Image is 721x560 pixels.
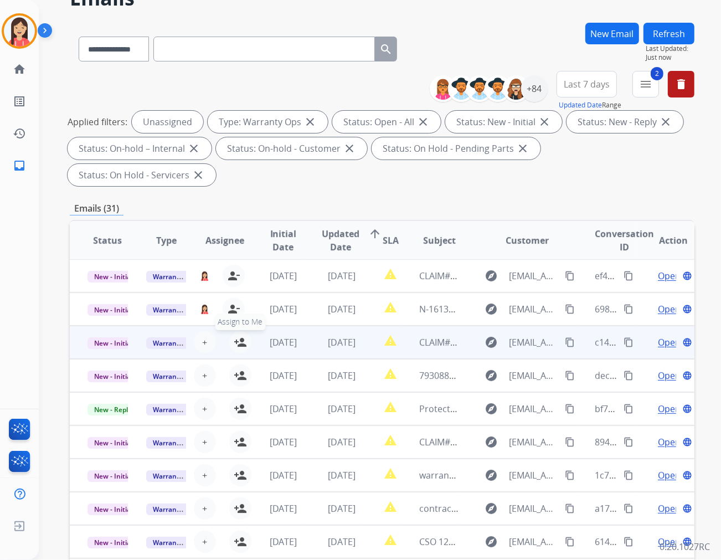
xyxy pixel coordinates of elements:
[659,115,672,129] mat-icon: close
[234,535,247,548] mat-icon: person_add
[132,111,203,133] div: Unassigned
[328,403,356,415] span: [DATE]
[419,336,707,348] span: CLAIM# 32d6fb4b-a269-4642-a6b2-390b89 88e701, ORDER# 19784681
[270,502,297,515] span: [DATE]
[234,402,247,415] mat-icon: person_add
[205,234,244,247] span: Assignee
[384,334,397,347] mat-icon: report_problem
[68,164,216,186] div: Status: On Hold - Servicers
[658,336,681,349] span: Open
[234,435,247,449] mat-icon: person_add
[87,271,139,282] span: New - Initial
[384,268,397,281] mat-icon: report_problem
[194,398,216,420] button: +
[559,100,621,110] span: Range
[485,336,498,349] mat-icon: explore
[485,402,498,415] mat-icon: explore
[682,537,692,547] mat-icon: language
[566,111,683,133] div: Status: New - Reply
[146,337,203,349] span: Warranty Ops
[208,111,328,133] div: Type: Warranty Ops
[646,53,694,62] span: Just now
[565,437,575,447] mat-icon: content_copy
[485,435,498,449] mat-icon: explore
[651,67,663,80] span: 2
[557,71,617,97] button: Last 7 days
[87,470,139,482] span: New - Initial
[565,537,575,547] mat-icon: content_copy
[146,470,203,482] span: Warranty Ops
[87,504,139,515] span: New - Initial
[270,536,297,548] span: [DATE]
[565,470,575,480] mat-icon: content_copy
[146,404,203,415] span: Warranty Ops
[270,469,297,481] span: [DATE]
[509,535,559,548] span: [EMAIL_ADDRESS][PERSON_NAME][DOMAIN_NAME]
[646,44,694,53] span: Last Updated:
[146,437,203,449] span: Warranty Ops
[87,304,139,316] span: New - Initial
[384,301,397,314] mat-icon: report_problem
[485,302,498,316] mat-icon: explore
[506,234,549,247] span: Customer
[303,115,317,129] mat-icon: close
[682,337,692,347] mat-icon: language
[194,464,216,486] button: +
[270,403,297,415] span: [DATE]
[565,404,575,414] mat-icon: content_copy
[227,302,240,316] mat-icon: person_remove
[639,78,652,91] mat-icon: menu
[4,16,35,47] img: avatar
[419,469,503,481] span: warranty protection
[624,404,634,414] mat-icon: content_copy
[565,371,575,381] mat-icon: content_copy
[68,115,127,129] p: Applied filters:
[658,502,681,515] span: Open
[416,115,430,129] mat-icon: close
[368,227,382,240] mat-icon: arrow_upward
[624,537,634,547] mat-icon: content_copy
[624,337,634,347] mat-icon: content_copy
[632,71,659,97] button: 2
[384,367,397,381] mat-icon: report_problem
[565,271,575,281] mat-icon: content_copy
[419,436,702,448] span: CLAIM# fd6f9cd3-7203-424f-8b35-732d5e 50aba9, ORDER# 19488535
[328,369,356,382] span: [DATE]
[485,469,498,482] mat-icon: explore
[658,269,681,282] span: Open
[636,221,694,260] th: Action
[328,469,356,481] span: [DATE]
[658,469,681,482] span: Open
[658,535,681,548] span: Open
[682,304,692,314] mat-icon: language
[565,504,575,513] mat-icon: content_copy
[234,469,247,482] mat-icon: person_add
[87,404,138,415] span: New - Reply
[485,269,498,282] mat-icon: explore
[419,502,484,515] span: contract for gst
[87,371,139,382] span: New - Initial
[379,43,393,56] mat-icon: search
[87,537,139,548] span: New - Initial
[216,137,367,160] div: Status: On-hold - Customer
[509,469,559,482] span: [EMAIL_ADDRESS][DOMAIN_NAME]
[384,467,397,480] mat-icon: report_problem
[227,269,240,282] mat-icon: person_remove
[509,435,559,449] span: [EMAIL_ADDRESS][DOMAIN_NAME]
[234,336,247,349] mat-icon: person_add
[682,470,692,480] mat-icon: language
[419,303,468,315] span: N-16133390
[585,23,639,44] button: New Email
[93,234,122,247] span: Status
[156,234,177,247] span: Type
[643,23,694,44] button: Refresh
[485,502,498,515] mat-icon: explore
[564,82,610,86] span: Last 7 days
[13,159,26,172] mat-icon: inbox
[419,270,709,282] span: CLAIM#bb169d8b-ce82-4b6b-a03b-aed38e 385adb, ORDER# 18825712
[624,437,634,447] mat-icon: content_copy
[509,302,559,316] span: [EMAIL_ADDRESS][DOMAIN_NAME]
[192,168,205,182] mat-icon: close
[328,502,356,515] span: [DATE]
[521,75,548,102] div: +84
